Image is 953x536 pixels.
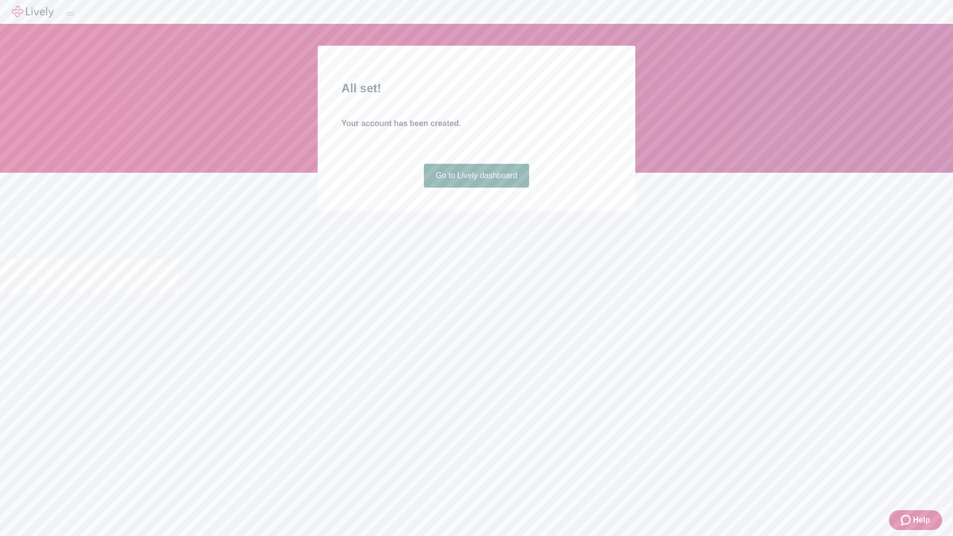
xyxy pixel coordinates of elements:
[341,118,612,130] h4: Your account has been created.
[341,79,612,97] h2: All set!
[901,514,913,526] svg: Zendesk support icon
[913,514,930,526] span: Help
[12,6,54,18] img: Lively
[424,164,530,188] a: Go to Lively dashboard
[889,510,942,530] button: Zendesk support iconHelp
[66,12,73,15] button: Log out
